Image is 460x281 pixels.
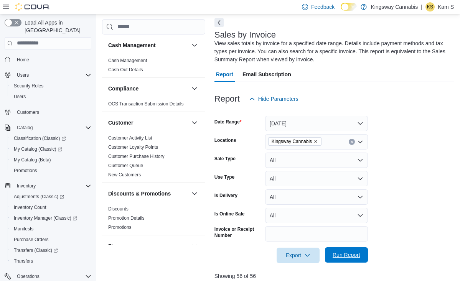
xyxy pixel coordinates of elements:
span: Kingsway Cannabis [268,137,322,146]
div: Cash Management [102,56,205,77]
label: Is Delivery [214,192,237,199]
a: Customer Purchase History [108,154,165,159]
span: Manifests [14,226,33,232]
button: Discounts & Promotions [190,189,199,198]
button: Hide Parameters [246,91,302,107]
button: Purchase Orders [8,234,94,245]
a: Transfers (Classic) [11,246,61,255]
h3: Compliance [108,85,138,92]
h3: Customer [108,119,133,127]
span: Customers [14,107,91,117]
button: Users [14,71,32,80]
input: Dark Mode [341,3,357,11]
img: Cova [15,3,50,11]
span: Hide Parameters [258,95,298,103]
label: Invoice or Receipt Number [214,226,262,238]
a: Inventory Manager (Classic) [8,213,94,223]
a: Manifests [11,224,36,233]
button: [DATE] [265,116,368,131]
span: Inventory [14,181,91,191]
span: Operations [14,272,91,281]
span: Promotions [14,168,37,174]
button: Remove Kingsway Cannabis from selection in this group [313,139,318,144]
button: Discounts & Promotions [108,190,188,197]
span: Load All Apps in [GEOGRAPHIC_DATA] [21,19,91,34]
span: Transfers (Classic) [11,246,91,255]
button: Run Report [325,247,368,263]
label: Sale Type [214,156,236,162]
div: Kam S [425,2,435,12]
span: Operations [17,273,40,279]
a: OCS Transaction Submission Details [108,101,184,107]
h3: Sales by Invoice [214,30,276,39]
div: Compliance [102,99,205,112]
h3: Cash Management [108,41,156,49]
a: Discounts [108,206,129,212]
span: Inventory Count [14,204,46,210]
a: Classification (Classic) [11,134,69,143]
p: Kingsway Cannabis [371,2,418,12]
a: Classification (Classic) [8,133,94,144]
button: Customer [190,118,199,127]
span: Transfers (Classic) [14,247,58,253]
a: Customer Loyalty Points [108,145,158,150]
a: Cash Out Details [108,67,143,72]
button: Compliance [190,84,199,93]
span: Security Roles [11,81,91,90]
span: Inventory [17,183,36,189]
label: Locations [214,137,236,143]
span: My Catalog (Classic) [14,146,62,152]
button: Users [2,70,94,81]
span: Kingsway Cannabis [272,138,312,145]
div: Discounts & Promotions [102,204,205,235]
a: Customer Activity List [108,135,152,141]
a: Transfers (Classic) [8,245,94,256]
span: Catalog [17,125,33,131]
a: Cash Management [108,58,147,63]
span: Users [17,72,29,78]
span: Users [14,71,91,80]
h3: Finance [108,242,129,250]
p: | [421,2,422,12]
a: Adjustments (Classic) [11,192,67,201]
span: Transfers [11,256,91,266]
a: Inventory Manager (Classic) [11,214,80,223]
a: Promotion Details [108,215,145,221]
span: Home [17,57,29,63]
span: Run Report [333,251,360,259]
button: Transfers [8,256,94,266]
button: Inventory Count [8,202,94,213]
span: My Catalog (Beta) [14,157,51,163]
span: Export [281,248,315,263]
span: Report [216,67,233,82]
label: Date Range [214,119,242,125]
a: Transfers [11,256,36,266]
label: Use Type [214,174,234,180]
a: Adjustments (Classic) [8,191,94,202]
button: My Catalog (Beta) [8,154,94,165]
span: Classification (Classic) [14,135,66,141]
a: Promotions [11,166,40,175]
button: Security Roles [8,81,94,91]
span: KS [427,2,433,12]
h3: Discounts & Promotions [108,190,171,197]
h3: Report [214,94,240,104]
p: Showing 56 of 56 [214,272,454,280]
button: Users [8,91,94,102]
button: Operations [14,272,43,281]
button: Cash Management [190,41,199,50]
button: Inventory [14,181,39,191]
span: My Catalog (Beta) [11,155,91,164]
a: Security Roles [11,81,46,90]
button: All [265,189,368,205]
button: Cash Management [108,41,188,49]
label: Is Online Sale [214,211,245,217]
button: Compliance [108,85,188,92]
a: Customer Queue [108,163,143,168]
span: Purchase Orders [14,237,49,243]
a: Promotions [108,225,132,230]
span: Adjustments (Classic) [14,194,64,200]
button: All [265,208,368,223]
a: My Catalog (Classic) [11,145,65,154]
